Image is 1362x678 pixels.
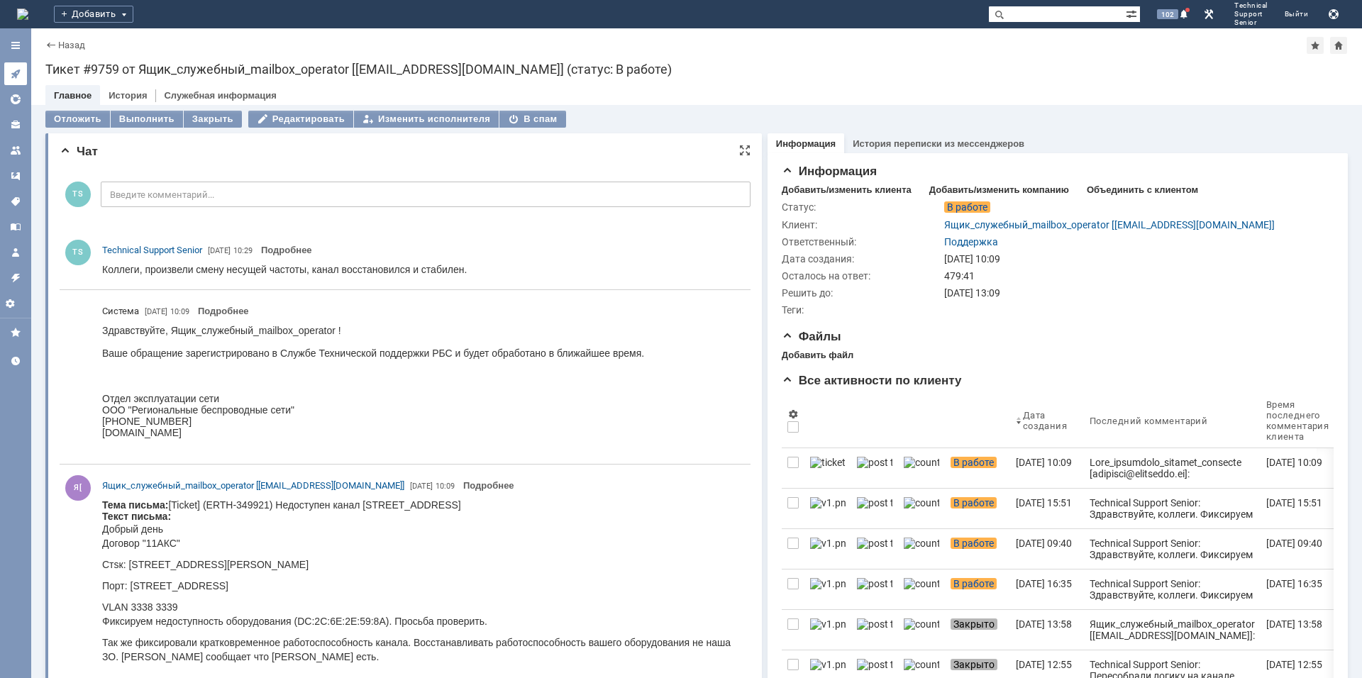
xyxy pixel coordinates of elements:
[102,479,404,493] a: Ящик_служебный_mailbox_operator [[EMAIL_ADDRESS][DOMAIN_NAME]]
[102,304,139,318] span: Система
[4,165,27,187] a: Шаблоны комментариев
[1266,399,1329,442] div: Время последнего комментария клиента
[739,145,751,156] div: На всю страницу
[17,9,28,20] img: logo
[782,270,941,282] div: Осталось на ответ:
[804,529,851,569] a: v1.png
[109,90,147,101] a: История
[1126,6,1140,20] span: Расширенный поиск
[804,610,851,650] a: v1.png
[54,6,133,23] div: Добавить
[1234,18,1268,27] span: Senior
[804,569,851,609] a: v1.png
[4,267,27,289] a: Правила автоматизации
[898,569,945,609] a: counter.png
[102,243,202,257] a: Technical Support Senior
[208,246,231,255] span: [DATE]
[857,457,892,468] img: post ticket.png
[1016,578,1072,589] div: [DATE] 16:35
[804,448,851,488] a: ticket_notification.png
[782,330,841,343] span: Файлы
[782,374,962,387] span: Все активности по клиенту
[904,659,939,670] img: counter.png
[782,253,941,265] div: Дата создания:
[945,610,1010,650] a: Закрыто
[857,497,892,508] img: post ticket.png
[944,201,990,213] span: В работе
[1010,529,1084,569] a: [DATE] 09:40
[851,529,898,569] a: post ticket.png
[776,138,836,149] a: Информация
[65,182,91,207] span: TS
[4,216,27,238] a: База знаний
[1084,569,1261,609] a: Technical Support Senior: Здравствуйте, коллеги. Фиксируем недоступность приемного оборудования, ...
[1325,6,1342,23] button: Сохранить лог
[1261,394,1346,448] th: Время последнего комментария клиента
[1266,497,1322,508] div: [DATE] 15:51
[1087,184,1198,196] div: Объединить с клиентом
[1266,578,1322,589] div: [DATE] 16:35
[1010,448,1084,488] a: [DATE] 10:09
[810,538,846,549] img: v1.png
[436,482,455,491] span: 10:09
[1010,489,1084,528] a: [DATE] 15:51
[198,306,249,316] a: Подробнее
[233,246,253,255] span: 10:29
[810,497,846,508] img: v1.png
[904,578,939,589] img: counter.png
[945,489,1010,528] a: В работе
[851,569,898,609] a: post ticket.png
[410,482,433,491] span: [DATE]
[1261,569,1346,609] a: [DATE] 16:35
[929,184,1069,196] div: Добавить/изменить компанию
[782,201,941,213] div: Статус:
[1261,448,1346,488] a: [DATE] 10:09
[904,457,939,468] img: counter.png
[782,219,941,230] div: Клиент:
[857,618,892,630] img: post ticket.png
[851,489,898,528] a: post ticket.png
[54,90,92,101] a: Главное
[1084,489,1261,528] a: Technical Support Senior: Здравствуйте, коллеги. Фиксируем недоступность приемного оборудования, ...
[4,113,27,136] a: Клиенты
[1307,37,1324,54] div: Добавить в избранное
[1157,9,1178,19] span: 102
[145,307,167,316] span: [DATE]
[1016,659,1072,670] div: [DATE] 12:55
[1234,10,1268,18] span: Support
[944,253,1325,265] div: [DATE] 10:09
[904,618,939,630] img: counter.png
[1234,1,1268,10] span: Technical
[1084,448,1261,488] a: Lore_ipsumdolo_sitamet_consecte [adipisci@elitseddo.ei]: Temp incidi: [Utlabo] (ETDO-840901) Magn...
[851,448,898,488] a: post ticket.png
[782,165,877,178] span: Информация
[1266,457,1322,468] div: [DATE] 10:09
[45,62,1348,77] div: Тикет #9759 от Ящик_служебный_mailbox_operator [[EMAIL_ADDRESS][DOMAIN_NAME]] (статус: В работе)
[60,145,98,158] span: Чат
[4,241,27,264] a: Мой профиль
[782,287,941,299] div: Решить до:
[1261,610,1346,650] a: [DATE] 13:58
[1084,529,1261,569] a: Technical Support Senior: Здравствуйте, коллеги. Фиксируем недоступность приемного оборудования, ...
[951,538,997,549] span: В работе
[261,245,312,255] a: Подробнее
[1200,6,1217,23] a: Перейти в интерфейс администратора
[944,270,1325,282] div: 479:41
[851,610,898,650] a: post ticket.png
[1023,410,1067,431] div: Дата создания
[1016,538,1072,549] div: [DATE] 09:40
[17,9,28,20] a: Перейти на домашнюю страницу
[782,236,941,248] div: Ответственный:
[4,190,27,213] a: Теги
[1016,618,1072,630] div: [DATE] 13:58
[898,489,945,528] a: counter.png
[1090,416,1207,426] div: Последний комментарий
[782,184,912,196] div: Добавить/изменить клиента
[810,578,846,589] img: v1.png
[1016,497,1072,508] div: [DATE] 15:51
[951,457,997,468] span: В работе
[1016,457,1072,468] div: [DATE] 10:09
[102,245,202,255] span: Technical Support Senior
[857,578,892,589] img: post ticket.png
[4,298,27,309] span: Настройки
